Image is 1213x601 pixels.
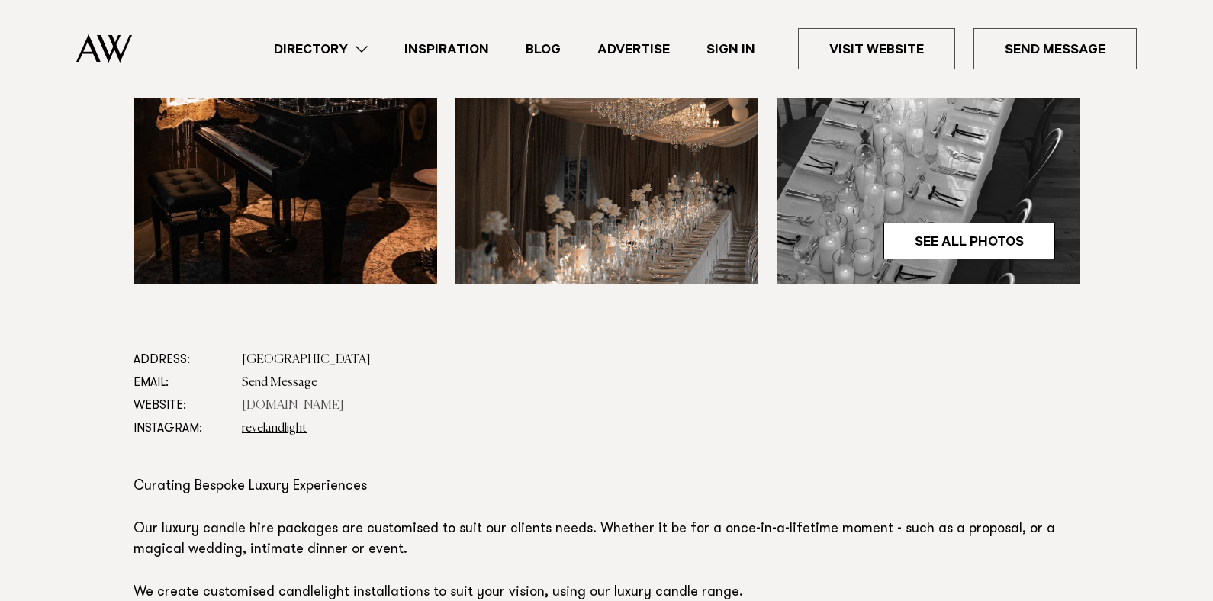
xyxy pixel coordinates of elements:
[688,39,774,59] a: Sign In
[134,349,230,371] dt: Address:
[973,28,1137,69] a: Send Message
[579,39,688,59] a: Advertise
[386,39,507,59] a: Inspiration
[798,28,955,69] a: Visit Website
[507,39,579,59] a: Blog
[256,39,386,59] a: Directory
[242,423,307,435] a: revelandlight
[883,223,1055,259] a: See All Photos
[134,371,230,394] dt: Email:
[242,377,317,389] a: Send Message
[134,417,230,440] dt: Instagram:
[242,400,344,412] a: [DOMAIN_NAME]
[134,394,230,417] dt: Website:
[242,349,1079,371] dd: [GEOGRAPHIC_DATA]
[76,34,132,63] img: Auckland Weddings Logo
